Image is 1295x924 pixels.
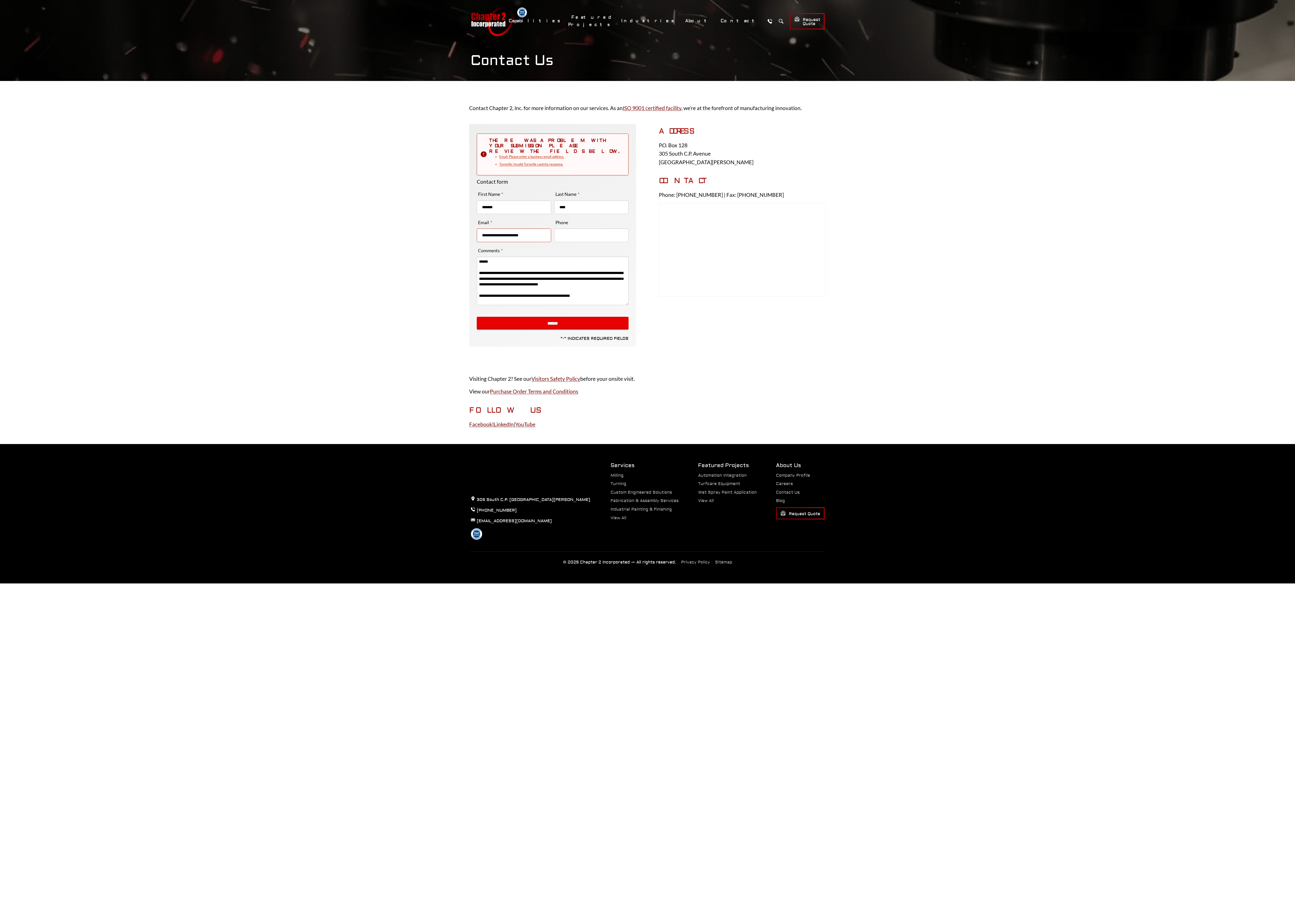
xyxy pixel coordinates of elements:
[469,406,826,415] h3: FOLLOW US
[469,374,826,383] p: Visiting Chapter 2? See our before your onsite visit.
[611,462,679,469] h2: Services
[776,16,786,26] button: Search
[698,462,757,469] h2: Featured Projects
[477,218,493,226] label: Email
[611,481,626,486] a: Turning
[659,191,826,199] p: Phone: [PHONE_NUMBER] | Fax: [PHONE_NUMBER]
[477,508,517,513] a: [PHONE_NUMBER]
[611,515,626,520] a: View All
[470,496,590,503] p: 305 South C.P. [GEOGRAPHIC_DATA][PERSON_NAME]
[554,190,581,198] label: Last Name
[531,375,580,382] a: Visitors Safety Policy
[790,13,825,29] a: Request Quote
[698,498,714,503] a: View All
[776,490,800,495] a: Contact Us
[469,420,826,429] p: | |
[611,473,623,478] a: Milling
[780,510,820,517] span: Request Quote
[568,12,615,30] a: Featured Projects
[765,16,774,26] a: Call Us
[499,155,564,159] a: Email: Please enter a business email address.
[470,6,513,36] a: Chapter 2 Incorporated
[505,15,566,26] a: Capabilities
[611,490,672,495] a: Custom Engineered Solutions
[515,421,535,427] a: YouTube
[477,177,629,186] p: Contact form
[698,473,747,478] a: Automation Integration
[623,105,681,111] a: ISO 9001 certified facility
[682,15,715,26] a: About
[618,15,679,26] a: Industries
[776,498,785,503] a: Blog
[499,162,563,166] a: Turnstile: Invalid Turnstile captcha response.
[698,481,740,486] a: Turfcare Equipment
[560,336,629,341] p: " " indicates required fields
[794,16,820,27] span: Request Quote
[477,190,504,198] label: First Name
[494,421,514,427] a: LinkedIn
[611,507,672,512] a: Industrial Painting & Finishing
[776,462,825,469] h2: About Us
[469,104,826,112] p: Contact Chapter 2, Inc. for more information on our services. As an , we’re at the forefront of m...
[489,138,624,154] h2: There was a problem with your submission. Please review the fields below.
[776,507,825,519] a: Request Quote
[563,559,676,566] p: © 2025 Chapter 2 Incorporated — All rights reserved.
[659,127,826,136] h3: ADDRESS
[659,176,826,185] h3: CONTACT
[477,518,552,523] a: [EMAIL_ADDRESS][DOMAIN_NAME]
[470,52,825,69] h1: Contact Us
[477,246,504,255] label: Comments
[554,218,569,226] label: Phone
[659,141,826,166] p: P.O. Box 128 305 South C.P. Avenue [GEOGRAPHIC_DATA][PERSON_NAME]
[681,560,710,565] a: Privacy Policy
[469,387,826,396] p: View our
[490,388,578,394] a: Purchase Order Terms and Conditions
[469,421,492,427] a: Facebook
[776,481,793,486] a: Careers
[717,15,763,26] a: Contact
[611,498,679,503] a: Fabrication & Assembly Services
[698,490,757,495] a: Wet Spray Paint Application
[715,560,732,565] a: Sitemap
[776,473,810,478] a: Company Profile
